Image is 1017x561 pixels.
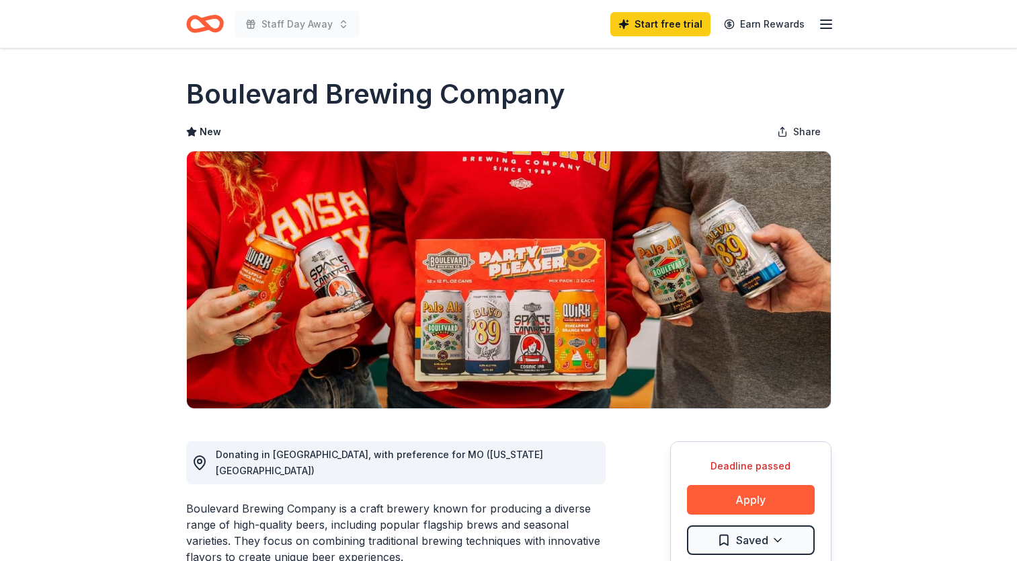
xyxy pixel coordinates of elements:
a: Home [186,8,224,40]
span: Staff Day Away [261,16,333,32]
button: Saved [687,525,815,555]
span: Share [793,124,821,140]
button: Share [766,118,831,145]
button: Staff Day Away [235,11,360,38]
a: Start free trial [610,12,710,36]
a: Earn Rewards [716,12,813,36]
button: Apply [687,485,815,515]
span: New [200,124,221,140]
img: Image for Boulevard Brewing Company [187,151,831,408]
div: Deadline passed [687,458,815,474]
span: Donating in [GEOGRAPHIC_DATA], with preference for MO ([US_STATE][GEOGRAPHIC_DATA]) [216,449,543,476]
h1: Boulevard Brewing Company [186,75,565,113]
span: Saved [736,531,768,549]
